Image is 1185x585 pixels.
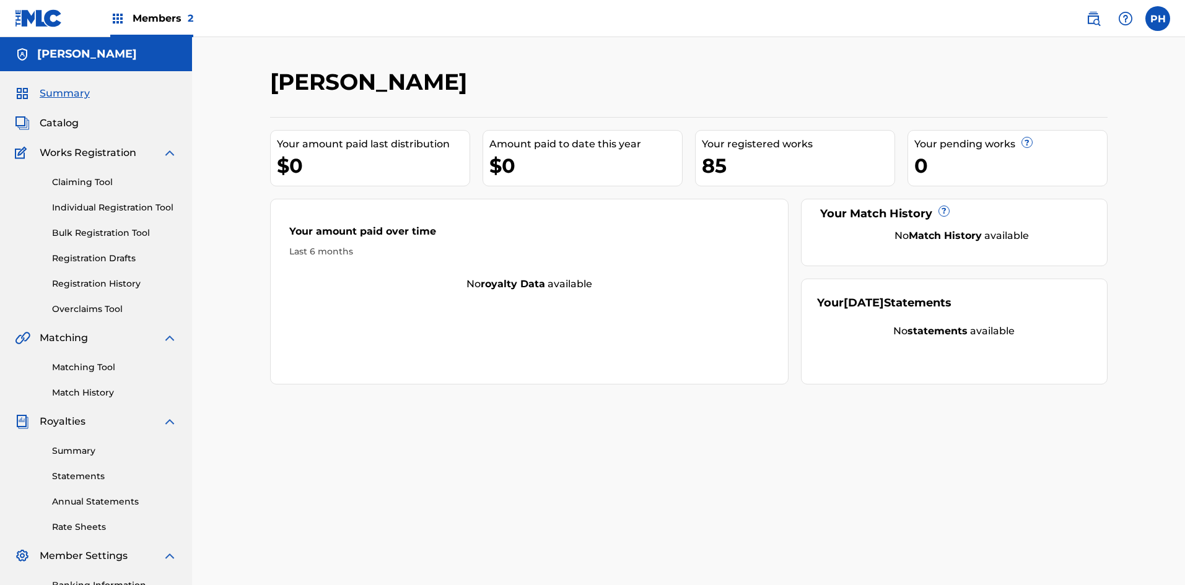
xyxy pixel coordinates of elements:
[52,495,177,508] a: Annual Statements
[162,331,177,345] img: expand
[817,206,1091,222] div: Your Match History
[52,386,177,399] a: Match History
[162,145,177,160] img: expand
[1113,6,1138,31] div: Help
[15,414,30,429] img: Royalties
[817,324,1091,339] div: No available
[52,252,177,265] a: Registration Drafts
[37,47,137,61] h5: EG DAILY
[52,303,177,316] a: Overclaims Tool
[702,137,894,152] div: Your registered works
[907,325,968,337] strong: statements
[289,245,770,258] div: Last 6 months
[15,47,30,62] img: Accounts
[277,152,470,180] div: $0
[52,176,177,189] a: Claiming Tool
[162,548,177,563] img: expand
[52,470,177,483] a: Statements
[40,331,88,345] span: Matching
[52,201,177,214] a: Individual Registration Tool
[188,12,193,24] span: 2
[289,224,770,245] div: Your amount paid over time
[162,414,177,429] img: expand
[909,230,982,241] strong: Match History
[277,137,470,152] div: Your amount paid last distribution
[15,86,90,101] a: SummarySummary
[40,414,85,429] span: Royalties
[1118,11,1133,26] img: help
[52,227,177,240] a: Bulk Registration Tool
[939,206,949,216] span: ?
[489,152,682,180] div: $0
[15,116,79,131] a: CatalogCatalog
[40,145,136,160] span: Works Registration
[40,86,90,101] span: Summary
[133,11,193,25] span: Members
[702,152,894,180] div: 85
[15,331,30,345] img: Matching
[1145,6,1170,31] div: User Menu
[40,548,128,563] span: Member Settings
[52,361,177,374] a: Matching Tool
[271,277,789,292] div: No available
[1022,137,1032,147] span: ?
[52,277,177,290] a: Registration History
[489,137,682,152] div: Amount paid to date this year
[817,295,951,311] div: Your Statements
[833,228,1091,243] div: No available
[1086,11,1101,26] img: search
[15,145,31,160] img: Works Registration
[15,548,30,563] img: Member Settings
[15,9,63,27] img: MLC Logo
[110,11,125,26] img: Top Rightsholders
[40,116,79,131] span: Catalog
[1150,388,1185,488] iframe: Resource Center
[15,86,30,101] img: Summary
[1081,6,1106,31] a: Public Search
[15,116,30,131] img: Catalog
[52,444,177,457] a: Summary
[844,296,884,310] span: [DATE]
[52,521,177,534] a: Rate Sheets
[914,152,1107,180] div: 0
[914,137,1107,152] div: Your pending works
[270,68,473,96] h2: [PERSON_NAME]
[481,278,545,290] strong: royalty data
